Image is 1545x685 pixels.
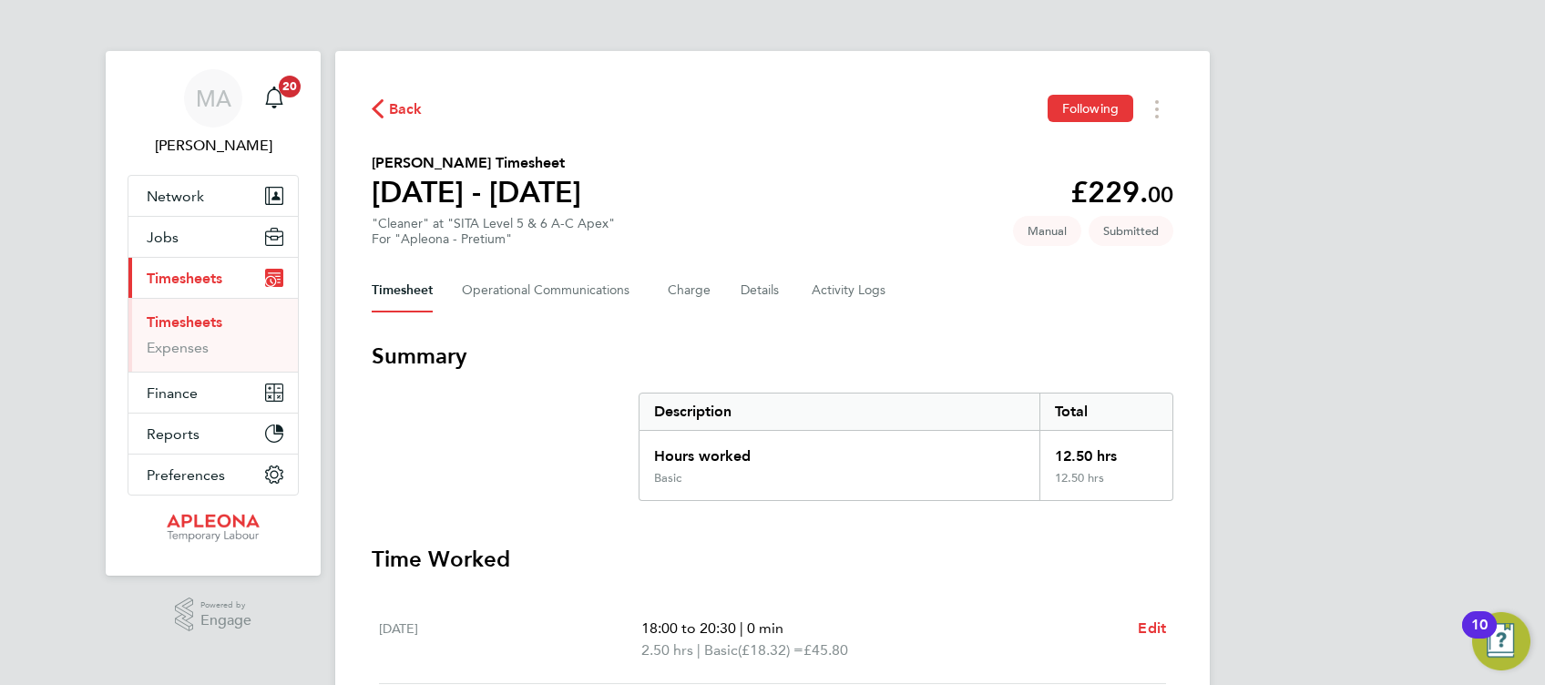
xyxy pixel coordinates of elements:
[372,545,1173,574] h3: Time Worked
[747,619,783,637] span: 0 min
[147,466,225,484] span: Preferences
[106,51,321,576] nav: Main navigation
[741,269,783,312] button: Details
[167,514,260,543] img: apleona-logo-retina.png
[147,425,200,443] span: Reports
[147,188,204,205] span: Network
[128,217,298,257] button: Jobs
[147,313,222,331] a: Timesheets
[641,619,736,637] span: 18:00 to 20:30
[1013,216,1081,246] span: This timesheet was manually created.
[389,98,423,120] span: Back
[639,431,1039,471] div: Hours worked
[1062,100,1119,117] span: Following
[1039,394,1172,430] div: Total
[372,231,615,247] div: For "Apleona - Pretium"
[738,641,803,659] span: (£18.32) =
[200,613,251,629] span: Engage
[1048,95,1133,122] button: Following
[372,342,1173,371] h3: Summary
[196,87,231,110] span: MA
[128,135,299,157] span: Martin Aberdeen
[147,270,222,287] span: Timesheets
[1148,181,1173,208] span: 00
[740,619,743,637] span: |
[147,339,209,356] a: Expenses
[372,174,581,210] h1: [DATE] - [DATE]
[372,216,615,247] div: "Cleaner" at "SITA Level 5 & 6 A-C Apex"
[1039,471,1172,500] div: 12.50 hrs
[641,641,693,659] span: 2.50 hrs
[128,455,298,495] button: Preferences
[639,394,1039,430] div: Description
[128,373,298,413] button: Finance
[697,641,701,659] span: |
[128,69,299,157] a: MA[PERSON_NAME]
[200,598,251,613] span: Powered by
[462,269,639,312] button: Operational Communications
[1070,175,1173,210] app-decimal: £229.
[256,69,292,128] a: 20
[175,598,252,632] a: Powered byEngage
[372,152,581,174] h2: [PERSON_NAME] Timesheet
[128,514,299,543] a: Go to home page
[147,384,198,402] span: Finance
[372,97,423,120] button: Back
[128,414,298,454] button: Reports
[1138,618,1166,639] a: Edit
[1471,625,1488,649] div: 10
[803,641,848,659] span: £45.80
[1039,431,1172,471] div: 12.50 hrs
[654,471,681,486] div: Basic
[128,258,298,298] button: Timesheets
[372,269,433,312] button: Timesheet
[379,618,641,661] div: [DATE]
[1089,216,1173,246] span: This timesheet is Submitted.
[128,298,298,372] div: Timesheets
[279,76,301,97] span: 20
[639,393,1173,501] div: Summary
[1141,95,1173,123] button: Timesheets Menu
[812,269,888,312] button: Activity Logs
[704,639,738,661] span: Basic
[147,229,179,246] span: Jobs
[128,176,298,216] button: Network
[1138,619,1166,637] span: Edit
[668,269,711,312] button: Charge
[1472,612,1530,670] button: Open Resource Center, 10 new notifications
